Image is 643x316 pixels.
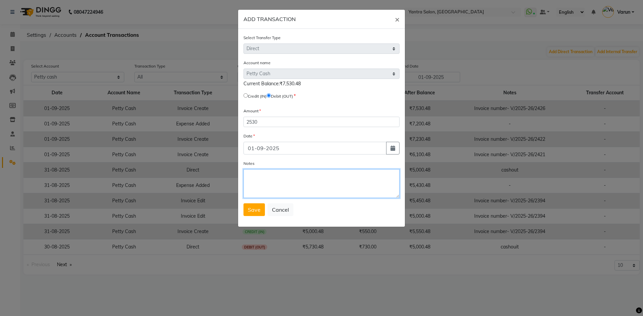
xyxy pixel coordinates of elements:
label: Account name [243,60,271,66]
label: Select Transfer Type [243,35,281,41]
span: Save [248,206,261,213]
button: Cancel [268,203,293,216]
label: Credit (IN) [248,93,267,99]
label: Debit (OUT) [271,93,293,99]
span: × [395,14,400,24]
label: Notes [243,161,255,167]
button: Close [389,10,405,28]
label: Amount [243,108,261,114]
span: Current Balance:₹7,530.48 [243,81,301,87]
button: Save [243,203,265,216]
h6: ADD TRANSACTION [243,15,296,23]
label: Date [243,133,255,139]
